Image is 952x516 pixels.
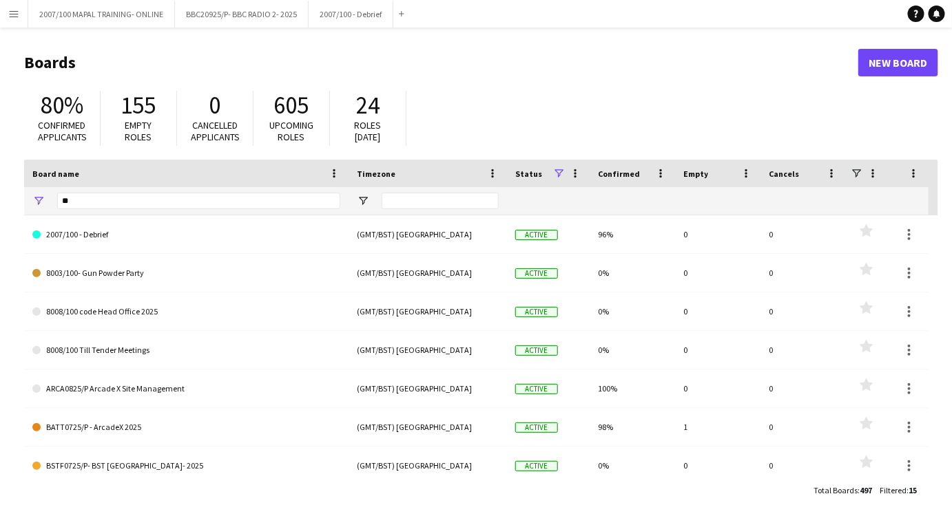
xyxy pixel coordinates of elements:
[32,169,79,179] span: Board name
[515,268,558,279] span: Active
[515,230,558,240] span: Active
[590,408,675,446] div: 98%
[121,90,156,120] span: 155
[125,119,152,143] span: Empty roles
[32,195,45,207] button: Open Filter Menu
[598,169,640,179] span: Confirmed
[760,369,846,407] div: 0
[357,195,369,207] button: Open Filter Menu
[349,447,507,484] div: (GMT/BST) [GEOGRAPHIC_DATA]
[675,254,760,292] div: 0
[590,331,675,369] div: 0%
[349,292,507,330] div: (GMT/BST) [GEOGRAPHIC_DATA]
[32,369,340,408] a: ARCA0825/P Arcade X Site Management
[760,292,846,330] div: 0
[590,369,675,407] div: 100%
[349,331,507,369] div: (GMT/BST) [GEOGRAPHIC_DATA]
[683,169,708,179] span: Empty
[382,193,499,209] input: Timezone Filter Input
[41,90,83,120] span: 80%
[860,485,872,495] span: 497
[32,292,340,331] a: 8008/100 code Head Office 2025
[590,254,675,292] div: 0%
[909,485,918,495] span: 15
[675,408,760,446] div: 1
[32,447,340,485] a: BSTF0725/P- BST [GEOGRAPHIC_DATA]- 2025
[590,447,675,484] div: 0%
[769,169,799,179] span: Cancels
[760,447,846,484] div: 0
[24,52,858,73] h1: Boards
[349,369,507,407] div: (GMT/BST) [GEOGRAPHIC_DATA]
[760,408,846,446] div: 0
[349,408,507,446] div: (GMT/BST) [GEOGRAPHIC_DATA]
[28,1,175,28] button: 2007/100 MAPAL TRAINING- ONLINE
[274,90,309,120] span: 605
[349,254,507,292] div: (GMT/BST) [GEOGRAPHIC_DATA]
[355,119,382,143] span: Roles [DATE]
[356,90,380,120] span: 24
[760,331,846,369] div: 0
[675,369,760,407] div: 0
[590,292,675,330] div: 0%
[515,169,542,179] span: Status
[515,384,558,394] span: Active
[309,1,393,28] button: 2007/100 - Debrief
[38,119,87,143] span: Confirmed applicants
[675,292,760,330] div: 0
[32,331,340,369] a: 8008/100 Till Tender Meetings
[57,193,340,209] input: Board name Filter Input
[191,119,240,143] span: Cancelled applicants
[32,215,340,254] a: 2007/100 - Debrief
[32,408,340,447] a: BATT0725/P - ArcadeX 2025
[880,477,918,504] div: :
[515,345,558,356] span: Active
[357,169,395,179] span: Timezone
[590,215,675,253] div: 96%
[515,307,558,317] span: Active
[349,215,507,253] div: (GMT/BST) [GEOGRAPHIC_DATA]
[269,119,313,143] span: Upcoming roles
[175,1,309,28] button: BBC20925/P- BBC RADIO 2- 2025
[515,422,558,433] span: Active
[675,447,760,484] div: 0
[760,254,846,292] div: 0
[858,49,938,76] a: New Board
[675,215,760,253] div: 0
[814,477,872,504] div: :
[880,485,907,495] span: Filtered
[675,331,760,369] div: 0
[760,215,846,253] div: 0
[814,485,858,495] span: Total Boards
[32,254,340,292] a: 8003/100- Gun Powder Party
[515,461,558,471] span: Active
[209,90,221,120] span: 0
